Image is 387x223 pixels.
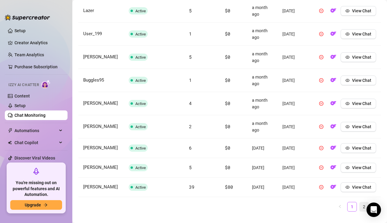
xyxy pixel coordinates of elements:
span: Automations [14,126,57,135]
span: eye [345,9,350,13]
button: View Chat [341,52,376,62]
button: right [371,202,381,212]
button: OF [329,52,338,62]
span: Active [135,101,146,106]
span: $80 [225,184,233,190]
span: View Chat [352,101,371,106]
button: OF [329,99,338,108]
span: pause-circle [319,55,323,59]
a: Chat Monitoring [14,113,46,118]
span: Buggles95 [83,77,104,83]
img: logo-BBDzfeDw.svg [5,14,50,20]
a: OF [329,10,338,14]
span: $0 [225,164,230,170]
button: Upgradearrow-right [10,200,62,210]
button: OF [329,76,338,85]
button: View Chat [341,122,376,132]
span: $0 [225,100,230,106]
span: 39 [189,184,194,190]
span: View Chat [352,78,371,83]
img: Chat Copilot [8,141,12,145]
a: Discover Viral Videos [14,156,55,160]
img: AI Chatter [41,80,51,88]
span: Active [135,9,146,13]
span: Upgrade [25,203,41,207]
span: pause-circle [319,146,323,150]
span: [PERSON_NAME] [83,165,118,170]
td: [DATE] [278,138,312,158]
li: Previous Page [335,202,345,212]
span: $0 [225,145,230,151]
span: $0 [225,54,230,60]
button: View Chat [341,99,376,108]
span: [PERSON_NAME] [83,101,118,106]
button: View Chat [341,29,376,39]
span: thunderbolt [8,128,13,133]
img: OF [330,145,336,151]
span: 6 [189,145,192,151]
a: 2 [360,202,369,211]
span: pause-circle [319,78,323,82]
span: eye [345,55,350,59]
div: Open Intercom Messenger [367,203,381,217]
span: $0 [225,123,230,129]
span: View Chat [352,146,371,150]
a: OF [329,186,338,191]
button: left [335,202,345,212]
a: OF [329,166,338,171]
li: Next Page [371,202,381,212]
td: a month ago [247,23,278,46]
span: Izzy AI Chatter [8,82,39,88]
img: OF [330,164,336,170]
button: View Chat [341,6,376,16]
a: Setup [14,103,26,108]
a: 1 [348,202,357,211]
span: $0 [225,77,230,83]
button: OF [329,6,338,16]
a: OF [329,102,338,107]
span: pause-circle [319,9,323,13]
a: Content [14,94,30,98]
span: eye [345,32,350,36]
span: Active [135,185,146,190]
button: OF [329,122,338,132]
td: [DATE] [247,158,278,178]
td: [DATE] [278,46,312,69]
button: OF [329,182,338,192]
button: View Chat [341,163,376,172]
span: 5 [189,164,192,170]
span: Chat Copilot [14,138,57,147]
span: 4 [189,100,192,106]
td: [DATE] [247,138,278,158]
span: [PERSON_NAME] [83,124,118,129]
span: rocket [33,168,40,175]
img: OF [330,8,336,14]
span: 1 [189,77,192,83]
span: eye [345,125,350,129]
img: OF [330,77,336,83]
span: eye [345,78,350,82]
td: [DATE] [278,69,312,92]
td: [DATE] [278,158,312,178]
span: View Chat [352,185,371,190]
img: OF [330,100,336,106]
a: OF [329,56,338,61]
span: 2 [189,123,192,129]
span: View Chat [352,55,371,60]
button: View Chat [341,182,376,192]
td: a month ago [247,69,278,92]
span: Active [135,32,146,36]
a: Purchase Subscription [14,62,63,72]
span: Active [135,146,146,150]
button: OF [329,143,338,153]
span: View Chat [352,8,371,13]
span: View Chat [352,165,371,170]
span: View Chat [352,32,371,36]
span: $0 [225,8,230,14]
span: 5 [189,8,192,14]
span: 5 [189,54,192,60]
a: OF [329,125,338,130]
span: View Chat [352,124,371,129]
span: Active [135,125,146,129]
li: 1 [347,202,357,212]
